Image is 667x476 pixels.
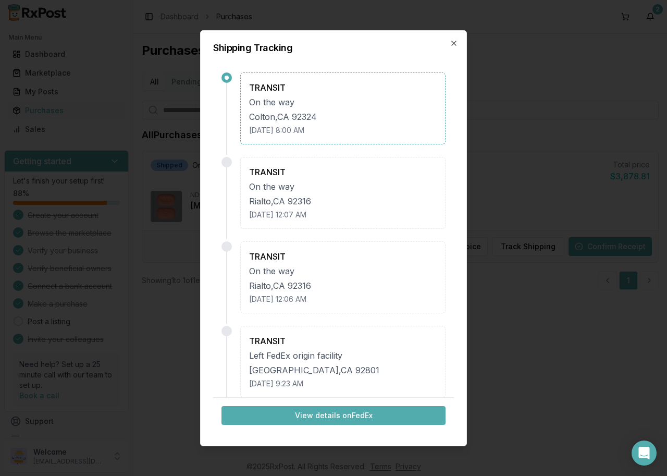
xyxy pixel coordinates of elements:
[249,294,437,304] div: [DATE] 12:06 AM
[249,95,437,108] div: On the way
[213,43,454,52] h2: Shipping Tracking
[249,125,437,135] div: [DATE] 8:00 AM
[249,180,437,192] div: On the way
[249,264,437,277] div: On the way
[221,406,446,425] button: View details onFedEx
[249,81,437,93] div: TRANSIT
[249,349,437,361] div: Left FedEx origin facility
[249,165,437,178] div: TRANSIT
[249,110,437,123] div: Colton , CA 92324
[249,279,437,291] div: Rialto , CA 92316
[249,378,437,388] div: [DATE] 9:23 AM
[249,334,437,347] div: TRANSIT
[249,250,437,262] div: TRANSIT
[249,209,437,219] div: [DATE] 12:07 AM
[249,363,437,376] div: [GEOGRAPHIC_DATA] , CA 92801
[249,194,437,207] div: Rialto , CA 92316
